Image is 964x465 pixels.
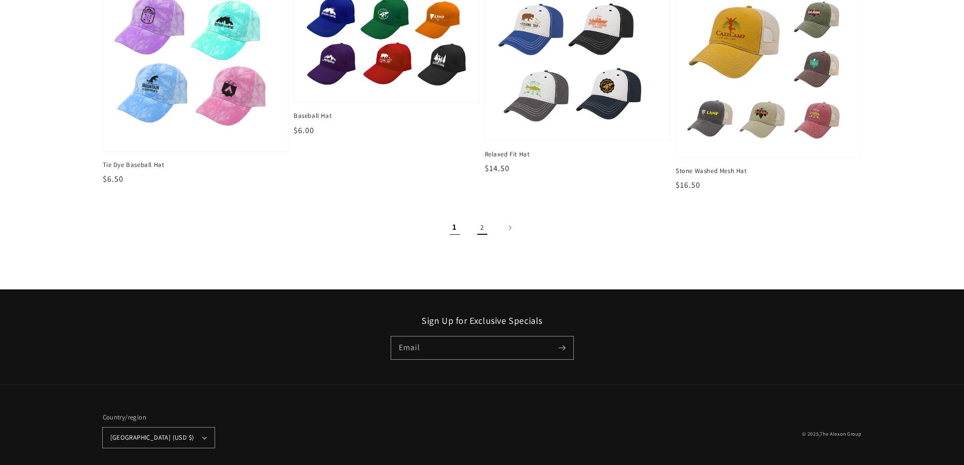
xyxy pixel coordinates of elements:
span: $6.50 [103,174,123,184]
h2: Sign Up for Exclusive Specials [103,315,862,326]
span: Relaxed Fit Hat [485,150,671,159]
span: $6.00 [294,125,314,136]
nav: Pagination [103,217,862,239]
span: $16.50 [676,180,700,190]
span: Page 1 [444,217,466,239]
button: [GEOGRAPHIC_DATA] (USD $) [103,428,215,448]
a: Page 2 [471,217,493,239]
span: Stone Washed Mesh Hat [676,166,862,176]
button: Subscribe [551,336,573,359]
a: The Alexon Group [820,431,861,437]
span: Tie Dye Baseball Hat [103,160,289,170]
span: Baseball Hat [294,111,480,120]
h2: Country/region [103,412,215,422]
a: Next page [498,217,521,239]
small: © 2025, [802,431,861,437]
span: $14.50 [485,163,510,174]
